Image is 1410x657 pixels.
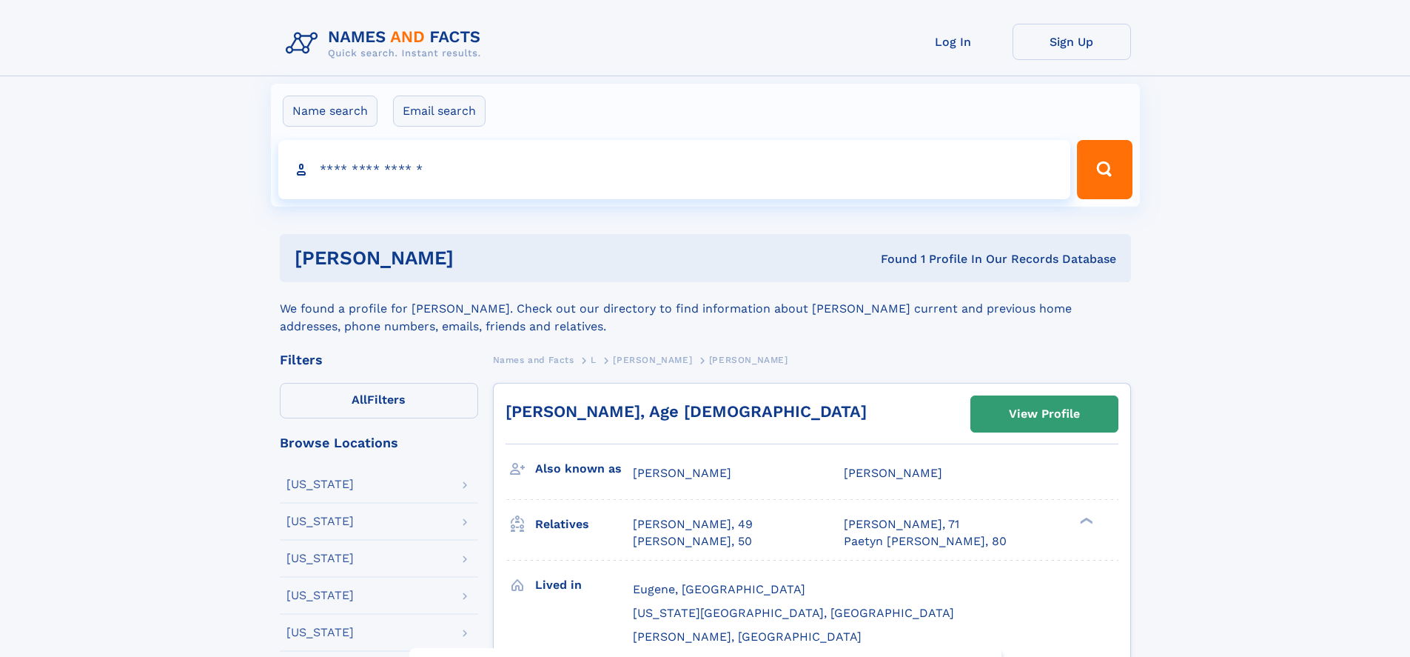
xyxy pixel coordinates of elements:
[280,353,478,367] div: Filters
[613,355,692,365] span: [PERSON_NAME]
[844,533,1007,550] a: Paetyn [PERSON_NAME], 80
[280,24,493,64] img: Logo Names and Facts
[1009,397,1080,431] div: View Profile
[633,533,752,550] a: [PERSON_NAME], 50
[286,478,354,490] div: [US_STATE]
[709,355,788,365] span: [PERSON_NAME]
[667,251,1116,267] div: Found 1 Profile In Our Records Database
[535,512,633,537] h3: Relatives
[280,383,478,418] label: Filters
[295,249,668,267] h1: [PERSON_NAME]
[286,553,354,564] div: [US_STATE]
[393,96,486,127] label: Email search
[591,355,597,365] span: L
[283,96,377,127] label: Name search
[633,582,805,596] span: Eugene, [GEOGRAPHIC_DATA]
[280,282,1131,336] div: We found a profile for [PERSON_NAME]. Check out our directory to find information about [PERSON_N...
[1076,516,1094,526] div: ❯
[286,516,354,527] div: [US_STATE]
[633,466,731,480] span: [PERSON_NAME]
[286,627,354,638] div: [US_STATE]
[535,573,633,598] h3: Lived in
[278,140,1071,199] input: search input
[844,516,959,533] a: [PERSON_NAME], 71
[535,456,633,481] h3: Also known as
[493,350,574,369] a: Names and Facts
[613,350,692,369] a: [PERSON_NAME]
[633,516,753,533] a: [PERSON_NAME], 49
[1013,24,1131,60] a: Sign Up
[844,466,942,480] span: [PERSON_NAME]
[633,606,954,620] span: [US_STATE][GEOGRAPHIC_DATA], [GEOGRAPHIC_DATA]
[286,590,354,601] div: [US_STATE]
[280,436,478,450] div: Browse Locations
[971,396,1118,432] a: View Profile
[1077,140,1132,199] button: Search Button
[506,402,867,421] a: [PERSON_NAME], Age [DEMOGRAPHIC_DATA]
[633,630,862,644] span: [PERSON_NAME], [GEOGRAPHIC_DATA]
[894,24,1013,60] a: Log In
[591,350,597,369] a: L
[352,393,367,407] span: All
